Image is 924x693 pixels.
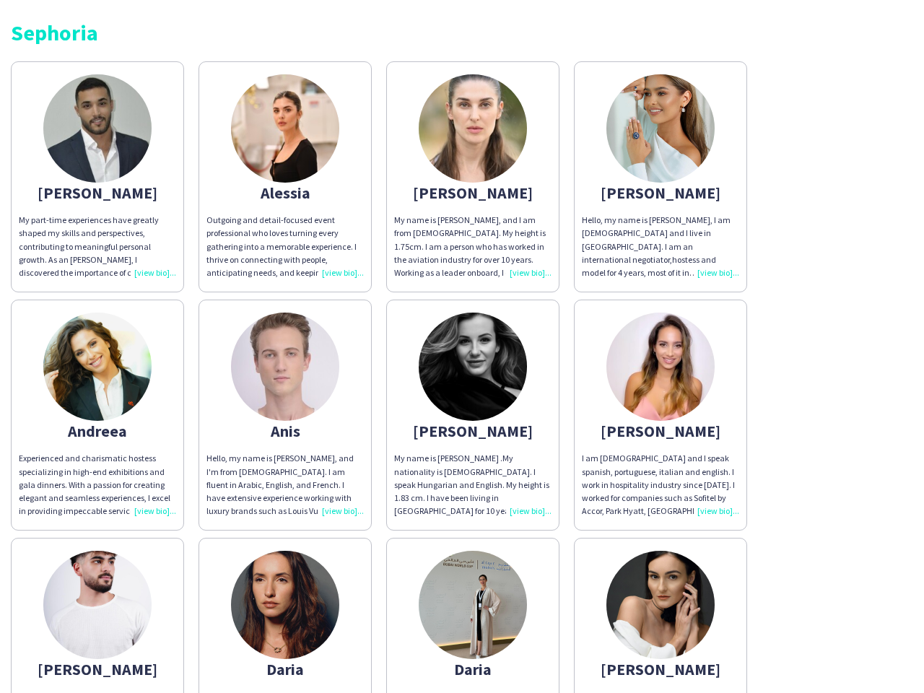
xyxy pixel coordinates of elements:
div: Hello, my name is [PERSON_NAME], I am [DEMOGRAPHIC_DATA] and I live in [GEOGRAPHIC_DATA]. I am an... [582,214,739,279]
div: [PERSON_NAME] [19,186,176,199]
img: thumb-68c6b46a6659a.jpeg [231,74,339,183]
div: [PERSON_NAME] [394,186,552,199]
span: My name is [PERSON_NAME] .My nationality is [DEMOGRAPHIC_DATA]. I speak Hungarian and English. My... [394,453,550,595]
div: Outgoing and detail-focused event professional who loves turning every gathering into a memorable... [206,214,364,279]
img: thumb-d7984212-e1b2-46ba-aaf0-9df4602df6eb.jpg [43,313,152,421]
div: My name is [PERSON_NAME], and I am from [DEMOGRAPHIC_DATA]. My height is 1.75cm. I am a person wh... [394,214,552,279]
img: thumb-bdfcdad9-b945-4dc0-9ba9-75ae44a092d5.jpg [43,551,152,659]
img: thumb-2a23de6b-da79-4c0f-80c5-8173b81aec2e.jpg [606,551,715,659]
div: Alessia [206,186,364,199]
div: [PERSON_NAME] [394,424,552,437]
div: Daria [394,663,552,676]
div: Daria [206,663,364,676]
img: thumb-7c4ed76c-f39f-4f98-bd3c-8dc6da665f0c.jpg [419,551,527,659]
img: thumb-66dc0e5ce1933.jpg [419,74,527,183]
div: Anis [206,424,364,437]
div: [PERSON_NAME] [19,663,176,676]
img: thumb-67dbbf4d779c2.jpeg [419,313,527,421]
div: Andreea [19,424,176,437]
div: Sephoria [11,22,913,43]
div: Experienced and charismatic hostess specializing in high-end exhibitions and gala dinners. With a... [19,452,176,518]
div: [PERSON_NAME] [582,424,739,437]
div: I am [DEMOGRAPHIC_DATA] and I speak spanish, portuguese, italian and english. I work in hospitali... [582,452,739,518]
img: thumb-644d58d29460c.jpeg [606,313,715,421]
div: [PERSON_NAME] [582,186,739,199]
div: Hello, my name is [PERSON_NAME], and I'm from [DEMOGRAPHIC_DATA]. I am fluent in Arabic, English,... [206,452,364,518]
img: thumb-63ff74acda6c5.jpeg [231,313,339,421]
img: thumb-b2261deb-6bfa-41a3-8e02-d0eab6ccd288.jpg [606,74,715,183]
div: [PERSON_NAME] [582,663,739,676]
div: My part-time experiences have greatly shaped my skills and perspectives, contributing to meaningf... [19,214,176,279]
img: thumb-6656fbc3a5347.jpeg [43,74,152,183]
img: thumb-a3aa1708-8b7e-4678-bafe-798ea0816525.jpg [231,551,339,659]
